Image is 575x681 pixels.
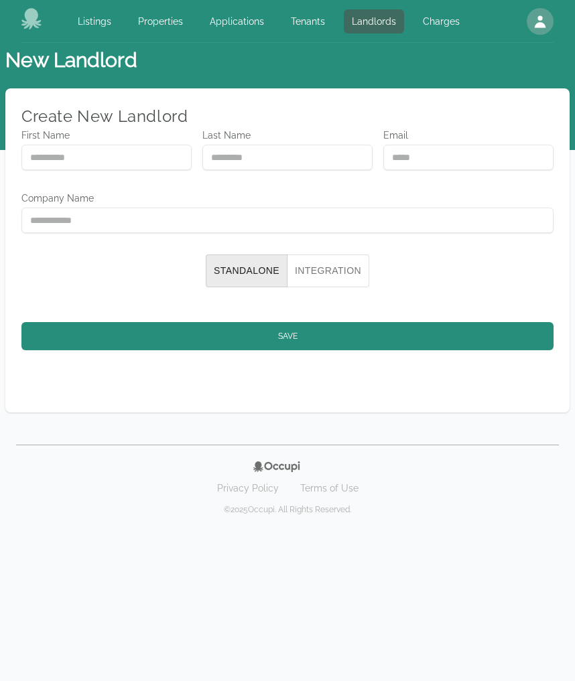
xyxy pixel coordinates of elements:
[415,9,468,33] a: Charges
[292,477,367,499] a: Terms of Use
[206,254,369,287] div: Search type
[287,254,369,287] button: integration
[344,9,404,33] a: Landlords
[21,322,554,350] button: Save
[130,9,191,33] a: Properties
[283,9,333,33] a: Tenants
[70,9,119,33] a: Listings
[206,254,287,287] button: standalone
[21,192,554,205] label: Company Name
[209,477,287,499] a: Privacy Policy
[21,106,188,126] span: Create New Landlord
[5,48,570,72] h1: New Landlord
[202,129,373,142] label: Last Name
[224,504,351,515] p: © 2025 Occupi. All Rights Reserved.
[21,129,192,142] label: First Name
[383,129,554,142] label: Email
[202,9,272,33] a: Applications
